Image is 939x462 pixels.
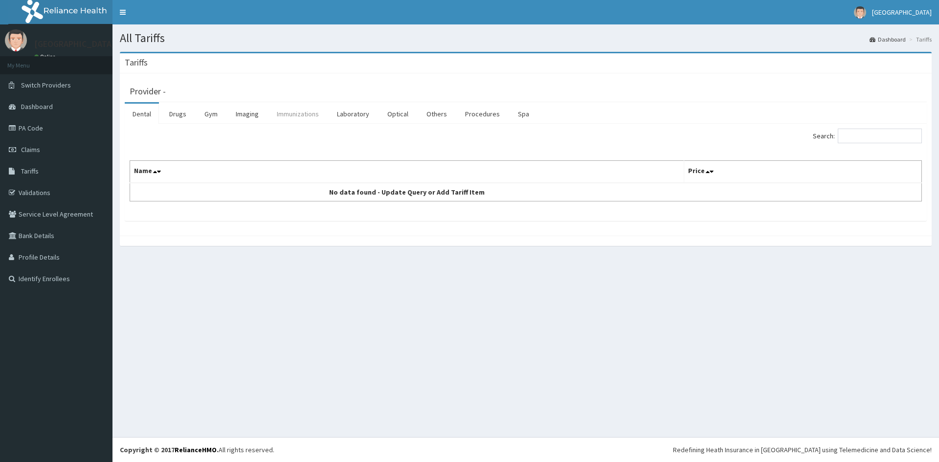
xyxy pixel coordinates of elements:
h3: Provider - [130,87,166,96]
input: Search: [838,129,922,143]
a: Dashboard [870,35,906,44]
div: Redefining Heath Insurance in [GEOGRAPHIC_DATA] using Telemedicine and Data Science! [673,445,932,455]
a: Spa [510,104,537,124]
h3: Tariffs [125,58,148,67]
a: Imaging [228,104,267,124]
img: User Image [854,6,866,19]
a: Immunizations [269,104,327,124]
a: Drugs [161,104,194,124]
span: [GEOGRAPHIC_DATA] [872,8,932,17]
a: Gym [197,104,225,124]
img: User Image [5,29,27,51]
a: Dental [125,104,159,124]
span: Dashboard [21,102,53,111]
a: Online [34,53,58,60]
label: Search: [813,129,922,143]
th: Price [684,161,922,183]
th: Name [130,161,684,183]
footer: All rights reserved. [112,437,939,462]
a: Laboratory [329,104,377,124]
h1: All Tariffs [120,32,932,44]
td: No data found - Update Query or Add Tariff Item [130,183,684,201]
li: Tariffs [907,35,932,44]
p: [GEOGRAPHIC_DATA] [34,40,115,48]
span: Tariffs [21,167,39,176]
a: Others [419,104,455,124]
span: Switch Providers [21,81,71,89]
a: Optical [380,104,416,124]
strong: Copyright © 2017 . [120,445,219,454]
a: RelianceHMO [175,445,217,454]
span: Claims [21,145,40,154]
a: Procedures [457,104,508,124]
